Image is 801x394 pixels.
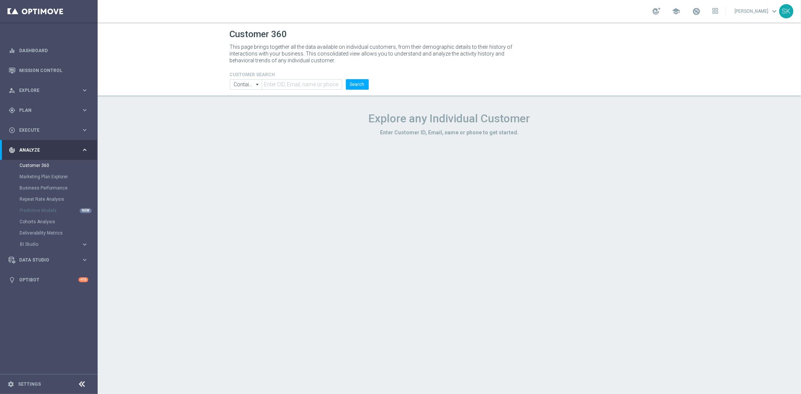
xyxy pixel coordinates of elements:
input: Enter CID, Email, name or phone [262,79,342,90]
div: Explore [9,87,81,94]
i: keyboard_arrow_right [81,87,88,94]
button: Data Studio keyboard_arrow_right [8,257,89,263]
i: keyboard_arrow_right [81,241,88,248]
a: Cohorts Analysis [20,219,78,225]
div: Data Studio [9,257,81,263]
button: gps_fixed Plan keyboard_arrow_right [8,107,89,113]
i: lightbulb [9,277,15,283]
div: Analyze [9,147,81,153]
div: Cohorts Analysis [20,216,97,227]
div: Marketing Plan Explorer [20,171,97,182]
div: BI Studio [20,242,81,247]
a: Settings [18,382,41,386]
span: BI Studio [20,242,74,247]
a: Customer 360 [20,162,78,168]
i: keyboard_arrow_right [81,107,88,114]
input: Contains [230,79,262,90]
div: Predictive Models [20,205,97,216]
i: equalizer [9,47,15,54]
span: Plan [19,108,81,113]
button: Search [346,79,369,90]
span: Analyze [19,148,81,152]
div: Mission Control [9,60,88,80]
button: Mission Control [8,68,89,74]
a: Repeat Rate Analysis [20,196,78,202]
button: person_search Explore keyboard_arrow_right [8,87,89,93]
div: SK [779,4,793,18]
div: NEW [80,208,92,213]
h3: Enter Customer ID, Email, name or phone to get started. [230,129,669,136]
span: Execute [19,128,81,132]
button: track_changes Analyze keyboard_arrow_right [8,147,89,153]
div: Deliverability Metrics [20,227,97,239]
h1: Explore any Individual Customer [230,112,669,125]
div: +10 [78,277,88,282]
div: Business Performance [20,182,97,194]
i: track_changes [9,147,15,153]
div: Repeat Rate Analysis [20,194,97,205]
h1: Customer 360 [230,29,669,40]
a: Business Performance [20,185,78,191]
i: play_circle_outline [9,127,15,134]
button: play_circle_outline Execute keyboard_arrow_right [8,127,89,133]
span: Data Studio [19,258,81,262]
a: Marketing Plan Explorer [20,174,78,180]
button: BI Studio keyboard_arrow_right [20,241,89,247]
a: Mission Control [19,60,88,80]
div: Plan [9,107,81,114]
i: keyboard_arrow_right [81,256,88,263]
div: BI Studio [20,239,97,250]
div: Execute [9,127,81,134]
i: keyboard_arrow_right [81,146,88,153]
button: equalizer Dashboard [8,48,89,54]
i: gps_fixed [9,107,15,114]
div: Customer 360 [20,160,97,171]
span: keyboard_arrow_down [770,7,778,15]
a: Optibot [19,270,78,290]
a: [PERSON_NAME]keyboard_arrow_down [734,6,779,17]
div: Dashboard [9,41,88,60]
i: keyboard_arrow_right [81,126,88,134]
i: settings [8,381,14,388]
a: Deliverability Metrics [20,230,78,236]
a: Dashboard [19,41,88,60]
span: Explore [19,88,81,93]
i: arrow_drop_down [254,80,261,89]
button: lightbulb Optibot +10 [8,277,89,283]
p: This page brings together all the data available on individual customers, from their demographic ... [230,44,519,64]
div: Optibot [9,270,88,290]
h4: CUSTOMER SEARCH [230,72,369,77]
i: person_search [9,87,15,94]
span: school [672,7,680,15]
